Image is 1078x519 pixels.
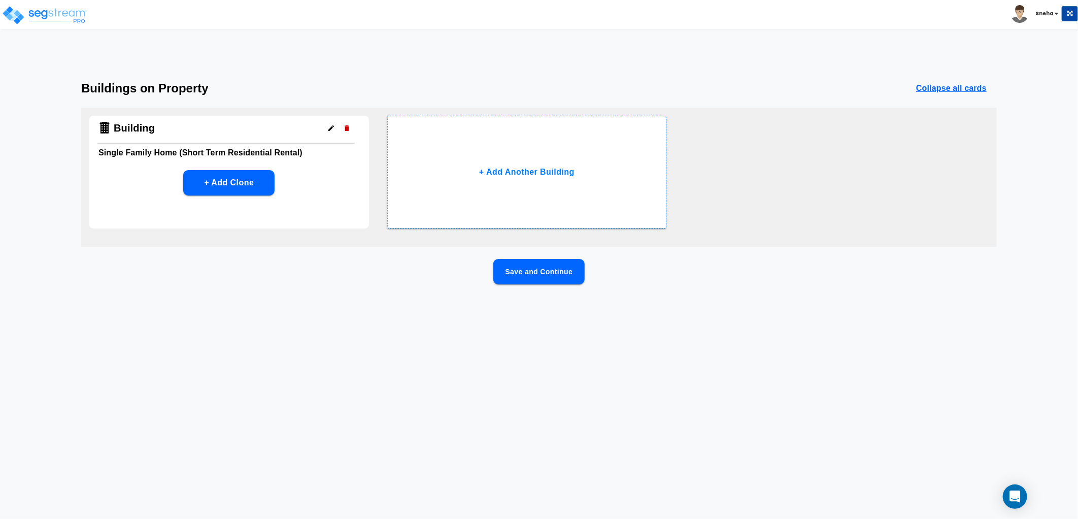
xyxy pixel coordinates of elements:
[98,146,360,160] h6: Single Family Home (Short Term Residential Rental)
[97,121,112,135] img: Building Icon
[1035,10,1054,17] b: Sneha
[1003,484,1027,509] div: Open Intercom Messenger
[2,5,88,25] img: logo_pro_r.png
[387,116,667,229] button: + Add Another Building
[81,81,209,95] h3: Buildings on Property
[1011,5,1029,23] img: avatar.png
[114,122,155,135] h4: Building
[916,82,987,94] p: Collapse all cards
[493,259,585,284] button: Save and Continue
[183,170,275,196] button: + Add Clone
